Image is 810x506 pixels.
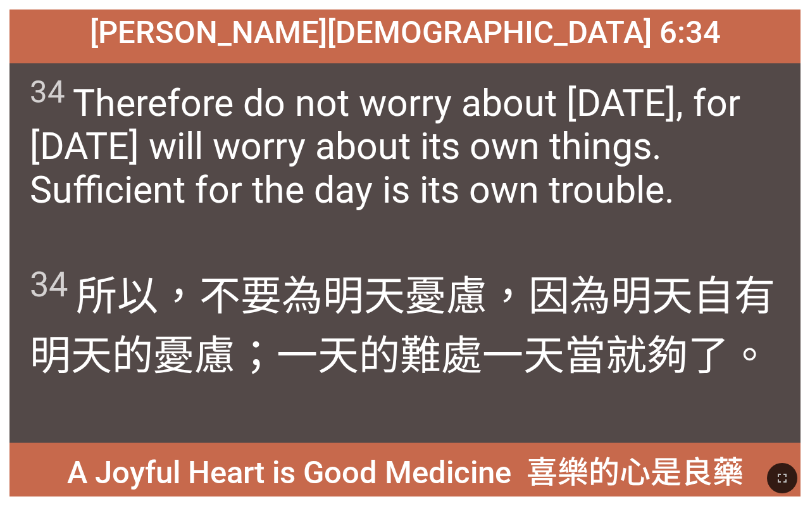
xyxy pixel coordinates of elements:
span: 所以 [30,263,780,382]
wg713: 一天當 [482,332,770,380]
sup: 34 [30,265,68,305]
sup: 34 [30,73,65,110]
wg2250: 的難處 [359,332,770,380]
wg1519: 明天 [30,272,776,380]
wg1438: 憂慮 [153,332,770,380]
wg3767: ，不要 [30,272,776,380]
span: Therefore do not worry about [DATE], for [DATE] will worry about its own things. Sufficient for t... [30,73,780,212]
wg3309: ；一天 [235,332,770,380]
wg3361: 為 [30,272,776,380]
wg2549: 就夠了。 [606,332,770,380]
span: [PERSON_NAME][DEMOGRAPHIC_DATA] 6:34 [90,15,721,51]
span: A Joyful Heart is Good Medicine 喜樂的心是良藥 [67,447,744,492]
